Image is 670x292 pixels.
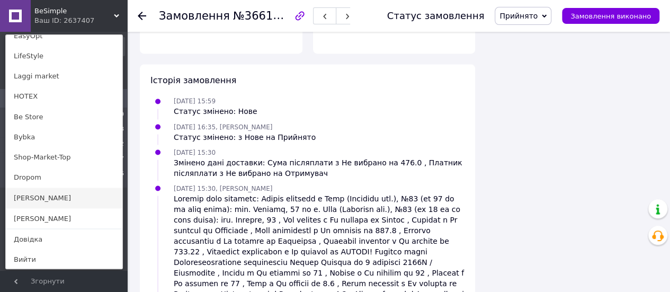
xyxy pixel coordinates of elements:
a: Вийти [6,249,122,269]
span: Прийнято [499,12,538,20]
div: Статус змінено: Нове [174,106,257,117]
div: Повернутися назад [138,11,146,21]
span: Замовлення [159,10,230,22]
div: Змінено дані доставки: Сума післяплати з Не вибрано на 476.0 , Платник післяплати з Не вибрано на... [174,157,464,178]
a: Shop-Market-Top [6,147,122,167]
a: [PERSON_NAME] [6,208,122,228]
span: [DATE] 15:30, [PERSON_NAME] [174,184,272,192]
span: [DATE] 15:59 [174,98,216,105]
a: Довідка [6,229,122,249]
span: Історія замовлення [150,75,236,85]
span: [DATE] 15:30 [174,148,216,156]
a: EasyOpt [6,26,122,46]
a: Laggi market [6,66,122,86]
div: Статус замовлення [387,11,485,21]
button: Замовлення виконано [562,8,659,24]
span: Замовлення виконано [570,12,651,20]
a: LifeStyle [6,46,122,66]
div: Статус змінено: з Нове на Прийнято [174,131,316,142]
a: HOTEX [6,86,122,107]
a: Dropom [6,167,122,188]
span: №366182116 [233,9,308,22]
span: BeSimple [34,6,114,16]
a: Be Store [6,107,122,127]
div: Ваш ID: 2637407 [34,16,79,25]
span: [DATE] 16:35, [PERSON_NAME] [174,123,272,130]
a: Bybka [6,127,122,147]
a: [PERSON_NAME] [6,188,122,208]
